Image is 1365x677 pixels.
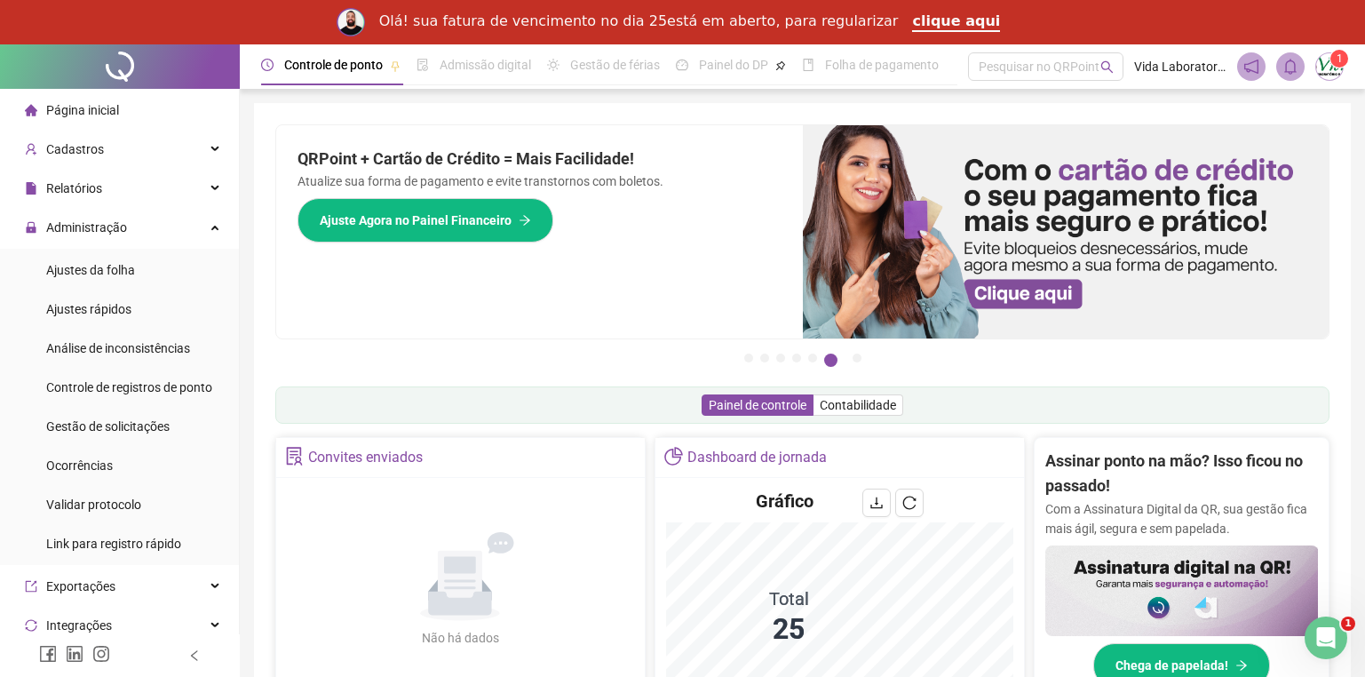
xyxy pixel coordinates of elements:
span: file-done [417,59,429,71]
p: Com a Assinatura Digital da QR, sua gestão fica mais ágil, segura e sem papelada. [1045,499,1319,538]
p: Atualize sua forma de pagamento e evite transtornos com boletos. [298,171,782,191]
button: 1 [744,354,753,362]
span: Contabilidade [820,398,896,412]
span: arrow-right [1235,659,1248,672]
h4: Gráfico [756,489,813,514]
span: arrow-right [519,214,531,227]
span: Admissão digital [440,58,531,72]
sup: Atualize o seu contato no menu Meus Dados [1330,50,1348,68]
button: 4 [792,354,801,362]
span: search [1100,60,1114,74]
span: dashboard [676,59,688,71]
span: sun [547,59,559,71]
span: pie-chart [664,447,683,466]
span: reload [902,496,917,510]
img: 76119 [1316,53,1343,80]
img: banner%2F75947b42-3b94-469c-a360-407c2d3115d7.png [803,125,1329,338]
div: Convites enviados [308,442,423,473]
h2: QRPoint + Cartão de Crédito = Mais Facilidade! [298,147,782,171]
span: Análise de inconsistências [46,341,190,355]
span: home [25,104,37,116]
button: 7 [853,354,861,362]
span: notification [1243,59,1259,75]
span: clock-circle [261,59,274,71]
span: Administração [46,220,127,235]
img: Profile image for Rodolfo [337,8,365,36]
span: Gestão de férias [570,58,660,72]
span: sync [25,619,37,632]
span: bell [1282,59,1298,75]
span: facebook [39,645,57,663]
button: 6 [824,354,837,367]
span: Folha de pagamento [825,58,939,72]
span: export [25,580,37,593]
button: 2 [760,354,769,362]
span: Ocorrências [46,458,113,473]
span: pushpin [390,60,401,71]
img: banner%2F02c71560-61a6-44d4-94b9-c8ab97240462.png [1045,546,1319,637]
iframe: Intercom live chat [1305,617,1347,659]
span: Link para registro rápido [46,537,181,551]
span: file [25,182,37,195]
span: instagram [92,645,110,663]
span: Vida Laboratorio [1134,57,1226,76]
span: Cadastros [46,142,104,156]
span: Página inicial [46,103,119,117]
span: Ajustes rápidos [46,302,131,316]
button: 3 [776,354,785,362]
span: linkedin [66,645,83,663]
span: Controle de ponto [284,58,383,72]
span: user-add [25,143,37,155]
span: 1 [1337,52,1343,65]
span: Ajuste Agora no Painel Financeiro [320,211,512,230]
span: Validar protocolo [46,498,141,512]
span: Gestão de solicitações [46,419,170,434]
span: Painel de controle [709,398,806,412]
span: Integrações [46,618,112,633]
h2: Assinar ponto na mão? Isso ficou no passado! [1045,449,1319,499]
div: Não há dados [378,628,542,648]
button: 5 [808,354,817,362]
a: clique aqui [912,12,1000,32]
span: download [869,496,884,510]
span: solution [285,447,304,466]
span: left [188,649,201,662]
div: Dashboard de jornada [687,442,827,473]
div: Olá! sua fatura de vencimento no dia 25está em aberto, para regularizar [379,12,899,30]
span: Chega de papelada! [1115,656,1228,675]
span: book [802,59,814,71]
span: pushpin [775,60,786,71]
span: Controle de registros de ponto [46,380,212,394]
span: Exportações [46,579,115,593]
span: lock [25,221,37,234]
span: Relatórios [46,181,102,195]
span: 1 [1341,617,1355,631]
button: Ajuste Agora no Painel Financeiro [298,198,553,243]
span: Painel do DP [699,58,768,72]
span: Ajustes da folha [46,263,135,277]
